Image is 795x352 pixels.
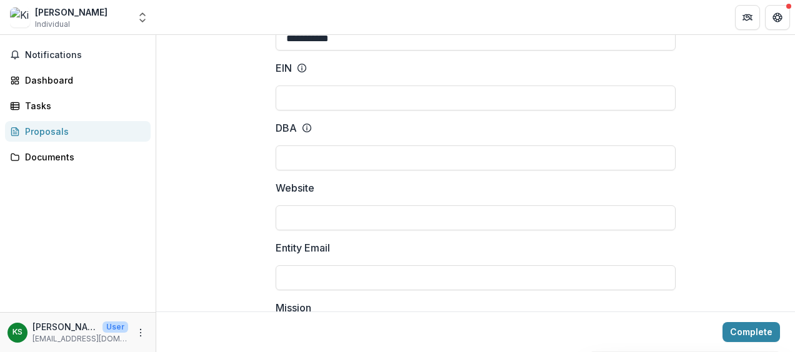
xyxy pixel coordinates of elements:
[276,120,297,135] p: DBA
[276,61,292,76] p: EIN
[276,240,330,255] p: Entity Email
[735,5,760,30] button: Partners
[134,5,151,30] button: Open entity switcher
[25,50,146,61] span: Notifications
[133,325,148,340] button: More
[5,147,151,167] a: Documents
[765,5,790,30] button: Get Help
[5,70,151,90] a: Dashboard
[35,19,70,30] span: Individual
[102,321,128,333] p: User
[276,300,311,315] p: Mission
[32,320,97,333] p: [PERSON_NAME]
[25,125,141,138] div: Proposals
[10,7,30,27] img: Kimmie Nash
[276,180,314,195] p: Website
[5,45,151,65] button: Notifications
[25,99,141,112] div: Tasks
[5,95,151,116] a: Tasks
[5,121,151,142] a: Proposals
[35,6,107,19] div: [PERSON_NAME]
[25,74,141,87] div: Dashboard
[32,333,128,345] p: [EMAIL_ADDRESS][DOMAIN_NAME]
[25,150,141,164] div: Documents
[722,322,780,342] button: Complete
[12,328,22,336] div: Kimberly Sabiel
